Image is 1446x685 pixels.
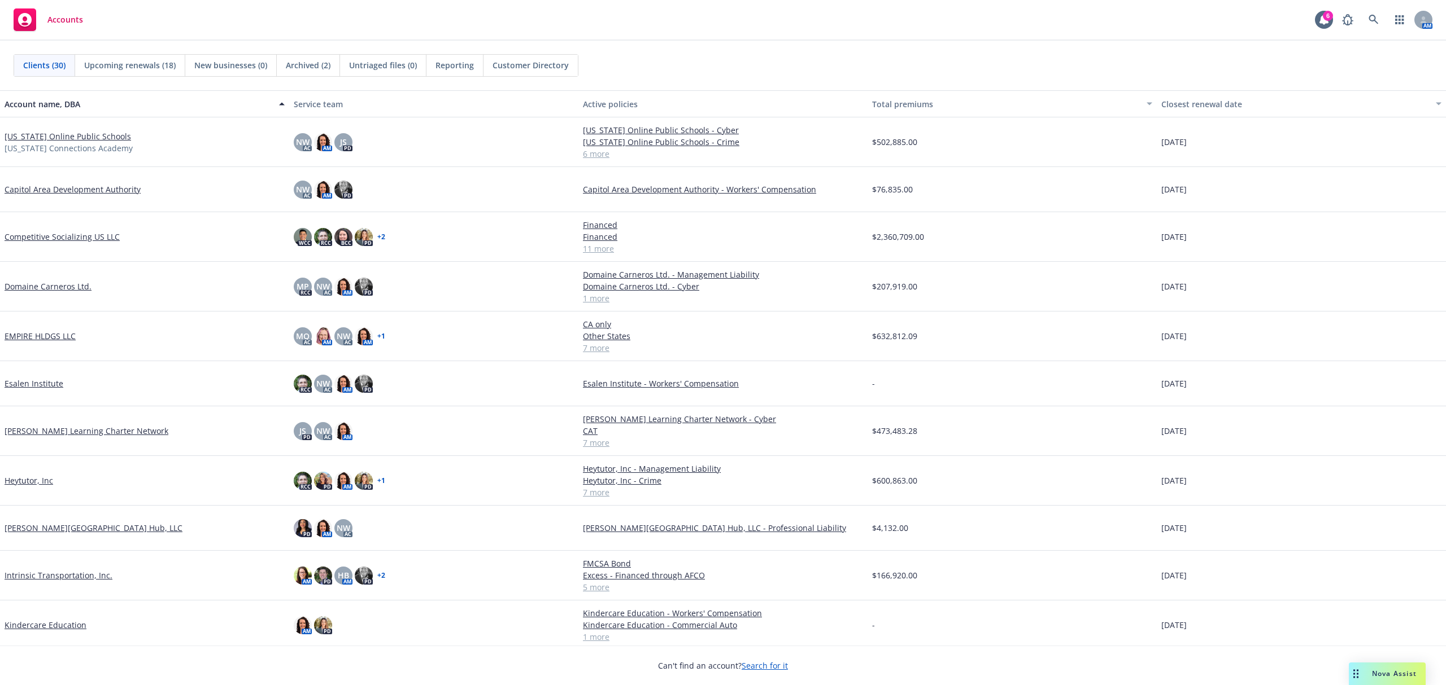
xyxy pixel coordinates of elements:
img: photo [355,228,373,246]
a: 1 more [583,631,863,643]
a: Capitol Area Development Authority - Workers' Compensation [583,183,863,195]
span: $2,360,709.00 [872,231,924,243]
a: Esalen Institute - Workers' Compensation [583,377,863,389]
span: [DATE] [1161,425,1187,437]
a: Kindercare Education - Commercial Auto [583,619,863,631]
a: 6 more [583,148,863,160]
span: Customer Directory [493,59,569,71]
img: photo [355,375,373,393]
a: Heytutor, Inc - Management Liability [583,463,863,475]
a: 7 more [583,437,863,449]
img: photo [314,519,332,537]
span: [DATE] [1161,183,1187,195]
span: Can't find an account? [658,660,788,671]
span: $76,835.00 [872,183,913,195]
img: photo [294,519,312,537]
span: $166,920.00 [872,569,917,581]
img: photo [314,616,332,634]
span: - [872,377,875,389]
button: Active policies [578,90,868,117]
img: photo [314,327,332,345]
button: Service team [289,90,578,117]
a: Search for it [742,660,788,671]
div: Drag to move [1349,662,1363,685]
img: photo [334,472,352,490]
img: photo [334,278,352,296]
img: photo [334,181,352,199]
a: Financed [583,231,863,243]
a: EMPIRE HLDGS LLC [5,330,76,342]
img: photo [314,567,332,585]
img: photo [294,567,312,585]
img: photo [334,228,352,246]
span: NW [296,136,310,148]
img: photo [355,327,373,345]
span: [DATE] [1161,330,1187,342]
a: Heytutor, Inc - Crime [583,475,863,486]
div: Service team [294,98,574,110]
span: [DATE] [1161,569,1187,581]
span: New businesses (0) [194,59,267,71]
div: Total premiums [872,98,1140,110]
a: [US_STATE] Online Public Schools [5,130,131,142]
a: Kindercare Education [5,619,86,631]
a: Domaine Carneros Ltd. - Cyber [583,280,863,292]
a: 5 more [583,581,863,593]
a: Domaine Carneros Ltd. - Management Liability [583,269,863,280]
a: Capitol Area Development Authority [5,183,141,195]
span: NW [316,425,330,437]
img: photo [294,472,312,490]
a: [PERSON_NAME] Learning Charter Network [5,425,168,437]
span: HB [338,569,349,581]
span: [DATE] [1161,136,1187,148]
img: photo [314,228,332,246]
span: Untriaged files (0) [349,59,417,71]
span: $473,483.28 [872,425,917,437]
a: 11 more [583,243,863,254]
img: photo [314,472,332,490]
span: Archived (2) [286,59,330,71]
span: Upcoming renewals (18) [84,59,176,71]
span: Clients (30) [23,59,66,71]
div: Closest renewal date [1161,98,1429,110]
img: photo [334,375,352,393]
a: [PERSON_NAME] Learning Charter Network - Cyber [583,413,863,425]
span: NW [337,330,350,342]
a: Excess - Financed through AFCO [583,569,863,581]
img: photo [355,278,373,296]
span: $632,812.09 [872,330,917,342]
button: Total premiums [868,90,1157,117]
a: Esalen Institute [5,377,63,389]
img: photo [334,422,352,440]
span: [DATE] [1161,231,1187,243]
div: 6 [1323,11,1333,21]
a: Switch app [1388,8,1411,31]
span: - [872,619,875,631]
a: + 2 [377,234,385,240]
span: NW [296,183,310,195]
div: Active policies [583,98,863,110]
span: NW [337,522,350,534]
span: [US_STATE] Connections Academy [5,142,133,154]
img: photo [314,181,332,199]
div: Account name, DBA [5,98,272,110]
span: Nova Assist [1372,669,1417,678]
img: photo [314,133,332,151]
a: [PERSON_NAME][GEOGRAPHIC_DATA] Hub, LLC [5,522,182,534]
img: photo [355,567,373,585]
a: + 1 [377,477,385,484]
a: Other States [583,330,863,342]
a: + 2 [377,572,385,579]
a: Domaine Carneros Ltd. [5,280,92,292]
a: FMCSA Bond [583,557,863,569]
a: 7 more [583,486,863,498]
span: [DATE] [1161,522,1187,534]
a: Kindercare Education - Workers' Compensation [583,607,863,619]
img: photo [294,228,312,246]
img: photo [294,375,312,393]
span: [DATE] [1161,619,1187,631]
a: Accounts [9,4,88,36]
span: [DATE] [1161,377,1187,389]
